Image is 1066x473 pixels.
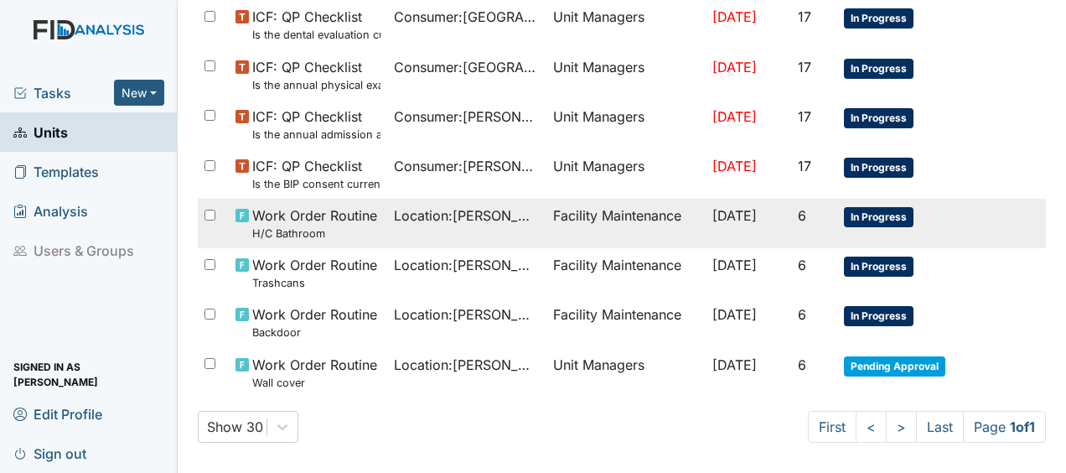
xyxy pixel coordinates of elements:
span: Signed in as [PERSON_NAME] [13,361,164,387]
span: In Progress [844,158,913,178]
span: Units [13,119,68,145]
td: Unit Managers [546,100,706,149]
div: Show 30 [207,417,263,437]
button: New [114,80,164,106]
a: First [808,411,856,443]
span: Location : [PERSON_NAME] Loop [394,304,540,325]
span: [DATE] [712,158,757,174]
span: 17 [798,59,811,75]
span: [DATE] [712,108,757,125]
span: In Progress [844,257,913,277]
span: Work Order Routine H/C Bathroom [252,205,377,242]
span: Templates [13,159,99,185]
small: Backdoor [252,325,377,340]
span: In Progress [844,59,913,79]
small: Trashcans [252,275,377,291]
td: Facility Maintenance [546,199,706,248]
span: Edit Profile [13,401,102,427]
span: 6 [798,356,806,373]
td: Unit Managers [546,50,706,100]
span: Consumer : [GEOGRAPHIC_DATA][PERSON_NAME] [394,7,540,27]
small: Is the annual physical exam current? (document the date in the comment section) [252,77,381,93]
span: ICF: QP Checklist Is the BIP consent current? (document the date, BIP number in the comment section) [252,156,381,192]
span: In Progress [844,108,913,128]
td: Facility Maintenance [546,298,706,347]
a: < [856,411,887,443]
span: Consumer : [PERSON_NAME], Shekeyra [394,107,540,127]
small: Wall cover [252,375,377,391]
span: Consumer : [PERSON_NAME], Shekeyra [394,156,540,176]
span: Pending Approval [844,356,945,377]
span: 6 [798,207,806,224]
span: [DATE] [712,356,757,373]
span: [DATE] [712,207,757,224]
small: Is the BIP consent current? (document the date, BIP number in the comment section) [252,176,381,192]
span: [DATE] [712,257,757,273]
span: 17 [798,108,811,125]
span: [DATE] [712,59,757,75]
span: Analysis [13,198,88,224]
td: Unit Managers [546,149,706,199]
span: ICF: QP Checklist Is the dental evaluation current? (document the date, oral rating, and goal # i... [252,7,381,43]
span: ICF: QP Checklist Is the annual admission agreement current? (document the date in the comment se... [252,107,381,143]
span: In Progress [844,207,913,227]
td: Unit Managers [546,348,706,398]
small: Is the dental evaluation current? (document the date, oral rating, and goal # if needed in the co... [252,27,381,43]
span: [DATE] [712,8,757,25]
span: Location : [PERSON_NAME] Loop [394,355,540,375]
span: Work Order Routine Wall cover [252,355,377,391]
span: Consumer : [GEOGRAPHIC_DATA][PERSON_NAME] [394,57,540,77]
span: Page [963,411,1046,443]
a: Last [916,411,964,443]
span: Work Order Routine Trashcans [252,255,377,291]
span: 6 [798,257,806,273]
span: In Progress [844,8,913,29]
nav: task-pagination [808,411,1046,443]
span: Sign out [13,440,86,466]
span: Location : [PERSON_NAME] Loop [394,255,540,275]
small: Is the annual admission agreement current? (document the date in the comment section) [252,127,381,143]
span: [DATE] [712,306,757,323]
span: In Progress [844,306,913,326]
a: > [886,411,917,443]
span: 6 [798,306,806,323]
span: Location : [PERSON_NAME] Loop [394,205,540,226]
span: 17 [798,158,811,174]
span: ICF: QP Checklist Is the annual physical exam current? (document the date in the comment section) [252,57,381,93]
span: 17 [798,8,811,25]
span: Work Order Routine Backdoor [252,304,377,340]
small: H/C Bathroom [252,226,377,242]
strong: 1 of 1 [1010,418,1035,435]
td: Facility Maintenance [546,248,706,298]
a: Tasks [13,83,114,103]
